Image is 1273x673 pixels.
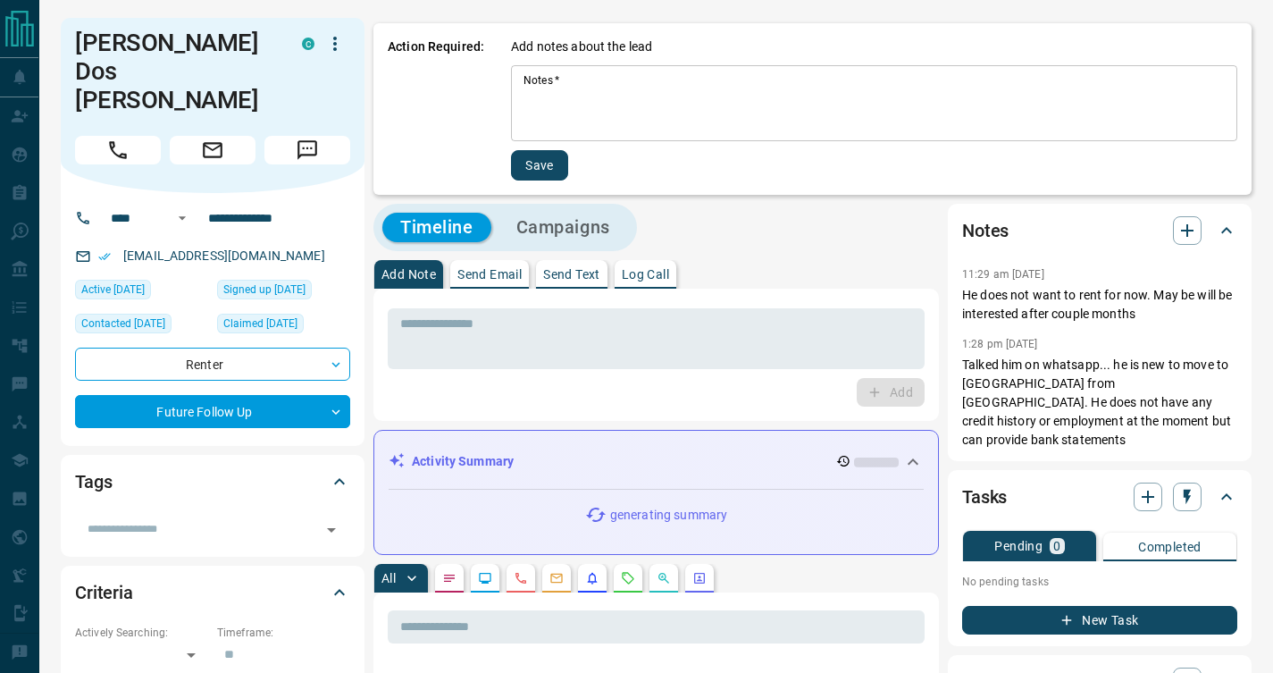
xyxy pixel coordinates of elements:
[478,571,492,585] svg: Lead Browsing Activity
[543,268,600,281] p: Send Text
[382,213,491,242] button: Timeline
[319,517,344,543] button: Open
[223,315,297,332] span: Claimed [DATE]
[514,571,528,585] svg: Calls
[170,136,255,164] span: Email
[75,29,275,114] h1: [PERSON_NAME] Dos [PERSON_NAME]
[962,209,1237,252] div: Notes
[962,568,1237,595] p: No pending tasks
[75,395,350,428] div: Future Follow Up
[264,136,350,164] span: Message
[498,213,628,242] button: Campaigns
[962,356,1237,450] p: Talked him on whatsapp... he is new to move to [GEOGRAPHIC_DATA] from [GEOGRAPHIC_DATA]. He does ...
[412,452,514,471] p: Activity Summary
[75,136,161,164] span: Call
[381,572,396,585] p: All
[81,281,145,299] span: Active [DATE]
[1138,541,1202,553] p: Completed
[962,483,1007,511] h2: Tasks
[217,280,350,305] div: Thu May 01 2025
[585,571,599,585] svg: Listing Alerts
[381,268,436,281] p: Add Note
[549,571,564,585] svg: Emails
[75,467,112,496] h2: Tags
[75,314,208,339] div: Thu May 08 2025
[302,38,314,50] div: condos.ca
[511,38,652,56] p: Add notes about the lead
[994,540,1043,552] p: Pending
[457,268,522,281] p: Send Email
[75,460,350,503] div: Tags
[75,625,208,641] p: Actively Searching:
[962,475,1237,518] div: Tasks
[223,281,306,299] span: Signed up [DATE]
[98,250,111,263] svg: Email Verified
[123,248,325,263] a: [EMAIL_ADDRESS][DOMAIN_NAME]
[217,314,350,339] div: Sat Sep 06 2025
[962,268,1044,281] p: 11:29 am [DATE]
[962,286,1237,324] p: He does not want to rent for now. May be will be interested after couple months
[621,571,635,585] svg: Requests
[389,445,924,478] div: Activity Summary
[388,38,484,181] p: Action Required:
[692,571,707,585] svg: Agent Actions
[217,625,350,641] p: Timeframe:
[657,571,671,585] svg: Opportunities
[622,268,669,281] p: Log Call
[172,207,193,229] button: Open
[962,338,1038,350] p: 1:28 pm [DATE]
[1053,540,1060,552] p: 0
[75,280,208,305] div: Sun Sep 07 2025
[610,506,727,525] p: generating summary
[962,216,1009,245] h2: Notes
[75,578,133,607] h2: Criteria
[442,571,456,585] svg: Notes
[511,150,568,181] button: Save
[81,315,165,332] span: Contacted [DATE]
[962,606,1237,635] button: New Task
[75,348,350,381] div: Renter
[75,571,350,614] div: Criteria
